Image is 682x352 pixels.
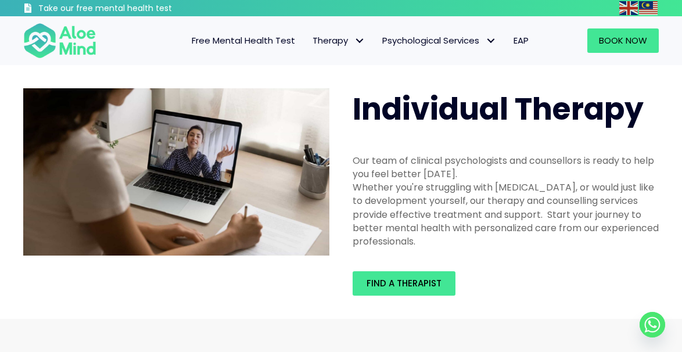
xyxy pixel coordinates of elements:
[505,28,537,53] a: EAP
[23,22,96,59] img: Aloe mind Logo
[640,312,665,337] a: Whatsapp
[353,154,659,181] div: Our team of clinical psychologists and counsellors is ready to help you feel better [DATE].
[482,33,499,49] span: Psychological Services: submenu
[313,34,365,46] span: Therapy
[192,34,295,46] span: Free Mental Health Test
[639,1,659,15] a: Malay
[23,88,329,256] img: Therapy online individual
[639,1,658,15] img: ms
[599,34,647,46] span: Book Now
[183,28,304,53] a: Free Mental Health Test
[619,1,639,15] a: English
[353,271,455,296] a: Find a therapist
[108,28,537,53] nav: Menu
[374,28,505,53] a: Psychological ServicesPsychological Services: submenu
[382,34,496,46] span: Psychological Services
[304,28,374,53] a: TherapyTherapy: submenu
[23,3,221,16] a: Take our free mental health test
[353,181,659,248] div: Whether you're struggling with [MEDICAL_DATA], or would just like to development yourself, our th...
[38,3,221,15] h3: Take our free mental health test
[619,1,638,15] img: en
[587,28,659,53] a: Book Now
[353,88,644,130] span: Individual Therapy
[351,33,368,49] span: Therapy: submenu
[367,277,441,289] span: Find a therapist
[514,34,529,46] span: EAP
